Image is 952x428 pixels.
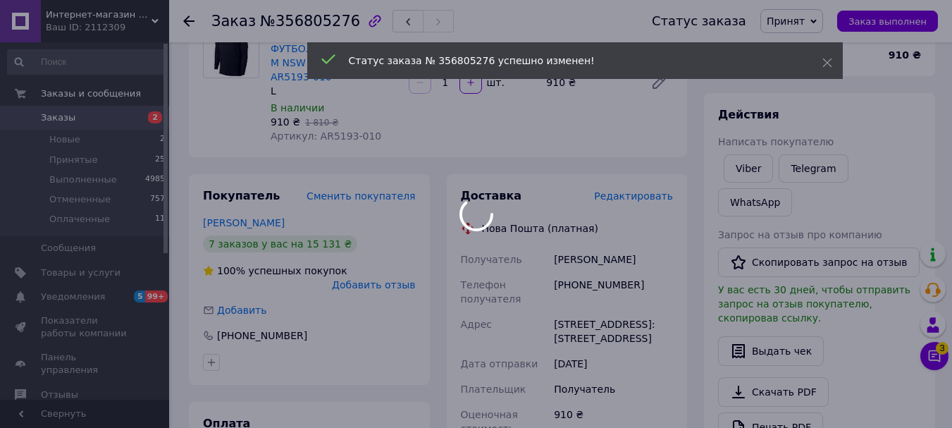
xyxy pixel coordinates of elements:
span: 4985 [145,173,165,186]
button: Скопировать запрос на отзыв [718,247,920,277]
span: Дата отправки [461,358,538,369]
span: №356805276 [260,13,360,30]
div: Вернуться назад [183,14,194,28]
span: Уведомления [41,291,105,303]
a: Скачать PDF [718,377,829,407]
span: Доставка [461,189,522,202]
span: 910 ₴ [271,116,300,128]
div: успешных покупок [203,264,347,278]
span: Запрос на отзыв про компанию [718,229,882,240]
div: [STREET_ADDRESS]: [STREET_ADDRESS] [551,312,676,351]
img: ФУТБОЛКА З ДОВГ.РУК. M NSW CLUB TEE - LS AR5193-010 [204,23,259,78]
span: Товары и услуги [41,267,120,279]
span: Заказы и сообщения [41,87,141,100]
span: 2 [148,111,162,123]
span: 1 810 ₴ [305,118,338,128]
span: 25 [155,154,165,166]
span: В наличии [271,102,324,114]
span: Телефон получателя [461,279,521,305]
span: Редактировать [594,190,673,202]
div: [PHONE_NUMBER] [551,272,676,312]
span: Сообщения [41,242,96,255]
span: 11 [155,213,165,226]
a: WhatsApp [718,188,792,216]
a: Telegram [779,154,848,183]
span: 757 [150,193,165,206]
span: Добавить отзыв [332,279,415,291]
div: Статус заказа [652,14,746,28]
span: Показатели работы компании [41,314,130,340]
div: L [271,84,397,98]
button: Выдать чек [718,336,824,366]
div: Статус заказа № 356805276 успешно изменен! [349,54,787,68]
div: [PHONE_NUMBER] [216,329,309,343]
span: Отмененные [49,193,111,206]
span: 2 [160,133,165,146]
span: Адрес [461,319,492,330]
span: Принятые [49,154,98,166]
div: Получатель [551,377,676,402]
span: Написать покупателю [718,136,834,147]
a: ФУТБОЛКА З ДОВГ.РУК. M NSW CLUB TEE - LS AR5193-010 [271,43,393,82]
span: 5 [134,291,145,302]
b: 910 ₴ [889,49,921,61]
span: Получатель [461,254,522,265]
span: Выполненные [49,173,117,186]
span: Панель управления [41,351,130,377]
span: 99+ [145,291,168,302]
a: Viber [724,154,773,183]
span: 100% [217,265,245,276]
span: 3 [936,342,948,355]
button: Заказ выполнен [837,11,938,32]
span: Добавить [217,305,266,316]
span: Новые [49,133,80,146]
div: 7 заказов у вас на 15 131 ₴ [203,236,357,252]
span: Сменить покупателя [307,190,415,202]
input: Поиск [7,49,166,75]
span: Интернет-магазин SPORTPLUS [46,8,152,21]
span: Заказы [41,111,75,124]
span: Артикул: AR5193-010 [271,130,381,142]
span: Принят [767,16,805,27]
span: Заказ выполнен [848,16,927,27]
span: Заказ [211,13,256,30]
span: Плательщик [461,384,526,395]
div: [DATE] [551,351,676,377]
button: Чат с покупателем3 [920,342,948,370]
span: Отзывы [41,389,78,401]
span: У вас есть 30 дней, чтобы отправить запрос на отзыв покупателю, скопировав ссылку. [718,284,910,324]
span: Покупатель [203,189,280,202]
span: Действия [718,108,779,121]
a: [PERSON_NAME] [203,217,285,228]
div: Нова Пошта (платная) [478,221,602,236]
div: Ваш ID: 2112309 [46,21,169,34]
div: [PERSON_NAME] [551,247,676,272]
span: Оплаченные [49,213,110,226]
